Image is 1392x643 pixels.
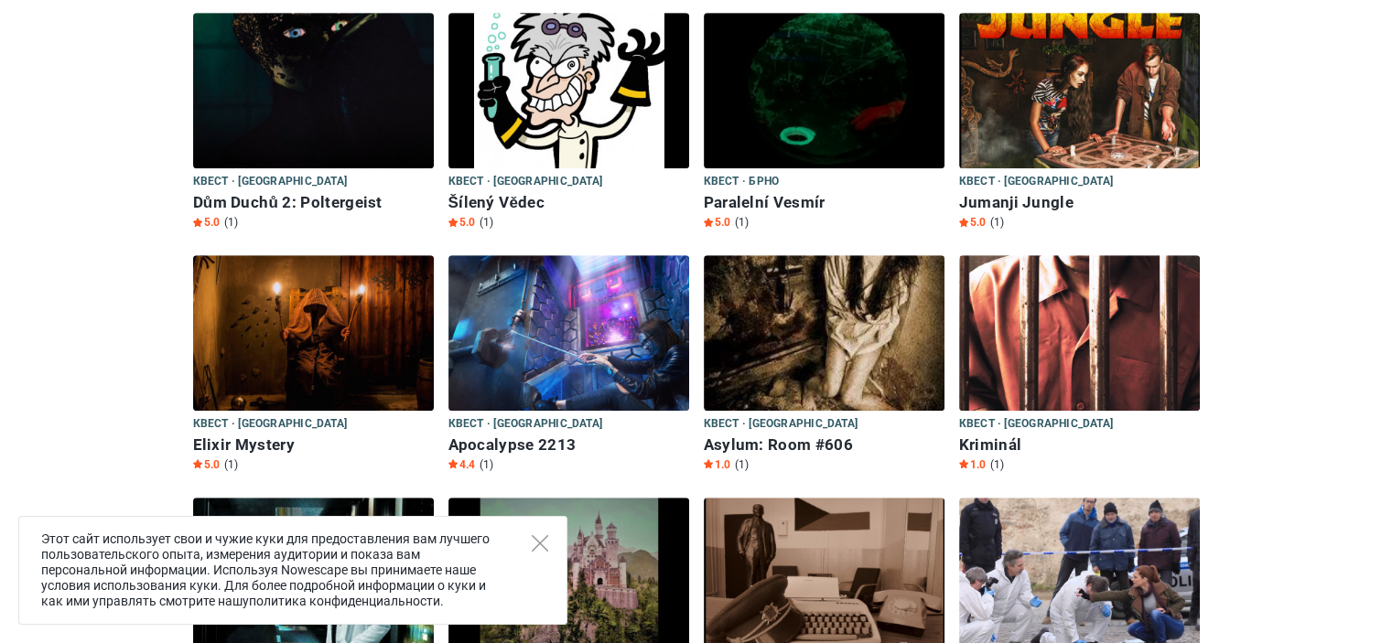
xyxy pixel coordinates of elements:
[224,215,238,230] span: (1)
[704,459,713,468] img: Star
[959,13,1200,233] a: Jumanji Jungle Квест · [GEOGRAPHIC_DATA] Jumanji Jungle Star5.0 (1)
[193,457,220,472] span: 5.0
[448,215,475,230] span: 5.0
[18,516,567,625] div: Этот сайт использует свои и чужие куки для предоставления вам лучшего пользовательского опыта, из...
[704,218,713,227] img: Star
[704,435,944,455] h6: Asylum: Room #606
[959,459,968,468] img: Star
[193,13,434,233] a: Dům Duchů 2: Poltergeist Квест · [GEOGRAPHIC_DATA] Dům Duchů 2: Poltergeist Star5.0 (1)
[193,435,434,455] h6: Elixir Mystery
[193,255,434,411] img: Elixir Mystery
[193,172,348,192] span: Квест · [GEOGRAPHIC_DATA]
[448,172,603,192] span: Квест · [GEOGRAPHIC_DATA]
[959,255,1200,476] a: Kriminál Квест · [GEOGRAPHIC_DATA] Kriminál Star1.0 (1)
[959,193,1200,212] h6: Jumanji Jungle
[532,535,548,552] button: Close
[193,193,434,212] h6: Dům Duchů 2: Poltergeist
[704,172,780,192] span: Квест · Брно
[704,255,944,476] a: Asylum: Room #606 Квест · [GEOGRAPHIC_DATA] Asylum: Room #606 Star1.0 (1)
[959,414,1114,434] span: Квест · [GEOGRAPHIC_DATA]
[448,255,689,411] img: Apocalypse 2213
[448,457,475,472] span: 4.4
[704,215,730,230] span: 5.0
[959,435,1200,455] h6: Kriminál
[959,172,1114,192] span: Квест · [GEOGRAPHIC_DATA]
[990,215,1004,230] span: (1)
[448,255,689,476] a: Apocalypse 2213 Квест · [GEOGRAPHIC_DATA] Apocalypse 2213 Star4.4 (1)
[448,218,458,227] img: Star
[193,459,202,468] img: Star
[448,193,689,212] h6: Šílený Vědec
[959,218,968,227] img: Star
[704,193,944,212] h6: Paralelní Vesmír
[448,13,689,233] a: Šílený Vědec Квест · [GEOGRAPHIC_DATA] Šílený Vědec Star5.0 (1)
[480,215,493,230] span: (1)
[193,13,434,168] img: Dům Duchů 2: Poltergeist
[704,414,858,434] span: Квест · [GEOGRAPHIC_DATA]
[193,215,220,230] span: 5.0
[959,215,986,230] span: 5.0
[448,13,689,168] img: Šílený Vědec
[448,435,689,455] h6: Apocalypse 2213
[959,255,1200,411] img: Kriminál
[990,457,1004,472] span: (1)
[480,457,493,472] span: (1)
[704,457,730,472] span: 1.0
[193,218,202,227] img: Star
[193,414,348,434] span: Квест · [GEOGRAPHIC_DATA]
[224,457,238,472] span: (1)
[735,457,749,472] span: (1)
[448,414,603,434] span: Квест · [GEOGRAPHIC_DATA]
[448,459,458,468] img: Star
[959,457,986,472] span: 1.0
[704,255,944,411] img: Asylum: Room #606
[704,13,944,168] img: Paralelní Vesmír
[704,13,944,233] a: Paralelní Vesmír Квест · Брно Paralelní Vesmír Star5.0 (1)
[959,13,1200,168] img: Jumanji Jungle
[193,255,434,476] a: Elixir Mystery Квест · [GEOGRAPHIC_DATA] Elixir Mystery Star5.0 (1)
[735,215,749,230] span: (1)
